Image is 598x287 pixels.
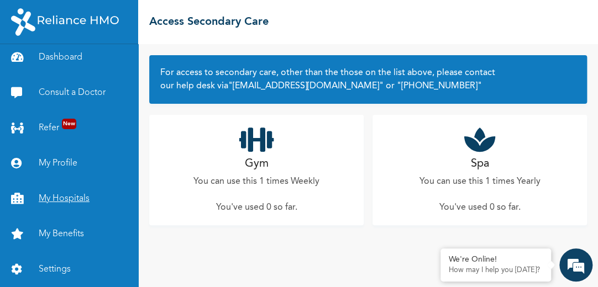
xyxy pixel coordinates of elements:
[193,175,319,188] p: You can use this 1 times Weekly
[181,6,208,32] div: Minimize live chat window
[245,156,269,172] h2: Gym
[149,14,269,30] h2: Access Secondary Care
[57,62,186,76] div: Chat with us now
[11,8,119,36] img: RelianceHMO's Logo
[449,266,543,275] p: How may I help you today?
[228,82,384,91] a: "[EMAIL_ADDRESS][DOMAIN_NAME]"
[470,156,489,172] h2: Spa
[419,175,540,188] p: You can use this 1 times Yearly
[395,82,482,91] a: "[PHONE_NUMBER]"
[160,66,576,93] h2: For access to secondary care, other than the those on the list above, please contact our help des...
[64,86,153,197] span: We're online!
[62,119,76,129] span: New
[449,255,543,264] div: We're Online!
[6,252,108,260] span: Conversation
[108,233,211,267] div: FAQs
[439,201,520,214] p: You've used 0 so far .
[20,55,45,83] img: d_794563401_company_1708531726252_794563401
[6,194,211,233] textarea: Type your message and hit 'Enter'
[216,201,297,214] p: You've used 0 so far .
